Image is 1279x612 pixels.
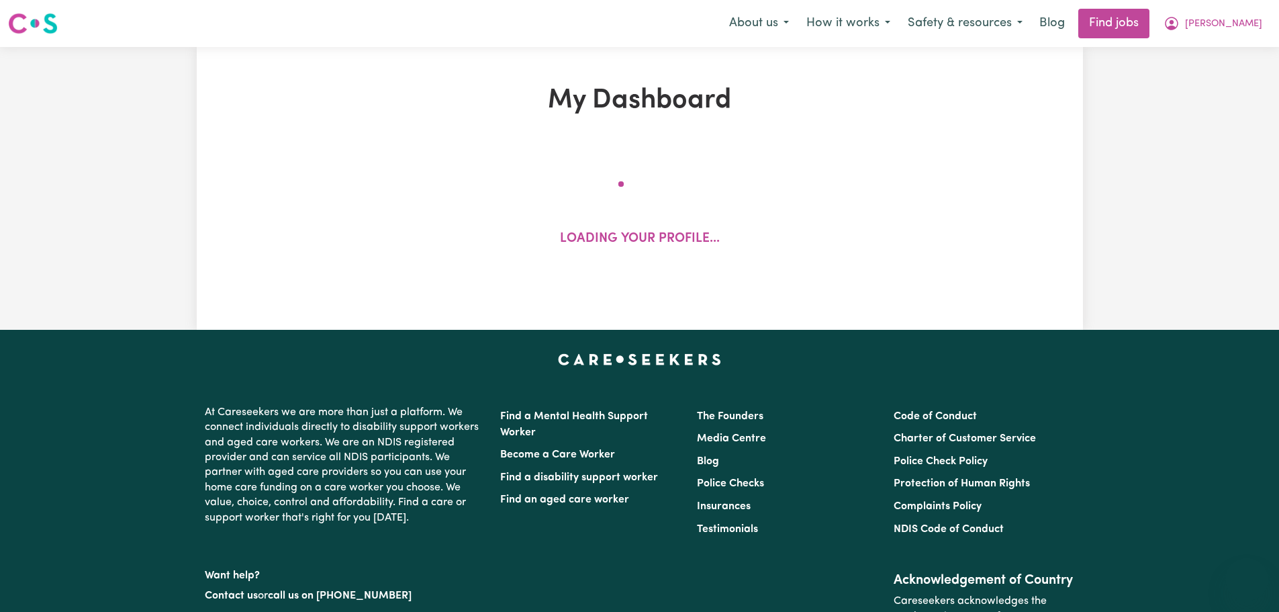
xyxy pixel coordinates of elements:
[352,85,927,117] h1: My Dashboard
[1031,9,1073,38] a: Blog
[697,501,751,512] a: Insurances
[697,433,766,444] a: Media Centre
[697,411,763,422] a: The Founders
[899,9,1031,38] button: Safety & resources
[560,230,720,249] p: Loading your profile...
[894,524,1004,535] a: NDIS Code of Conduct
[205,583,484,609] p: or
[500,494,629,505] a: Find an aged care worker
[1225,558,1268,601] iframe: Button to launch messaging window
[894,433,1036,444] a: Charter of Customer Service
[205,563,484,583] p: Want help?
[500,472,658,483] a: Find a disability support worker
[798,9,899,38] button: How it works
[558,354,721,365] a: Careseekers home page
[268,591,412,601] a: call us on [PHONE_NUMBER]
[894,478,1030,489] a: Protection of Human Rights
[697,478,764,489] a: Police Checks
[500,449,615,460] a: Become a Care Worker
[720,9,798,38] button: About us
[894,572,1074,588] h2: Acknowledgement of Country
[205,400,484,531] p: At Careseekers we are more than just a platform. We connect individuals directly to disability su...
[1185,17,1262,32] span: [PERSON_NAME]
[894,411,977,422] a: Code of Conduct
[1078,9,1149,38] a: Find jobs
[697,524,758,535] a: Testimonials
[500,411,648,438] a: Find a Mental Health Support Worker
[1155,9,1271,38] button: My Account
[205,591,258,601] a: Contact us
[697,456,719,467] a: Blog
[894,501,982,512] a: Complaints Policy
[8,11,58,36] img: Careseekers logo
[8,8,58,39] a: Careseekers logo
[894,456,988,467] a: Police Check Policy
